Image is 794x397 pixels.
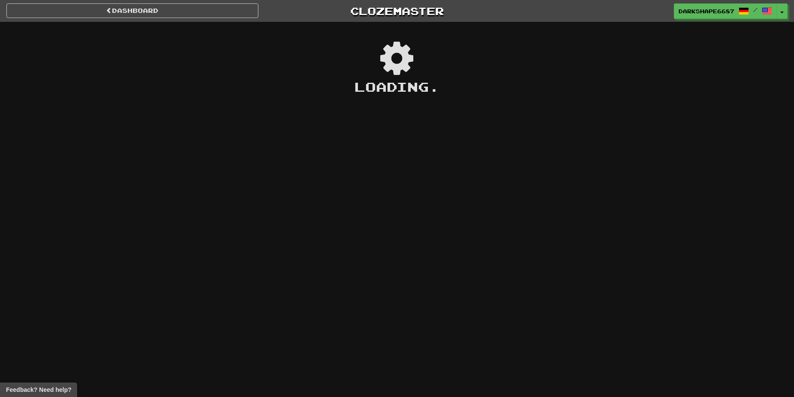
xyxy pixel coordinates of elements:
[6,3,258,18] a: Dashboard
[271,3,523,18] a: Clozemaster
[679,7,734,15] span: DarkShape6687
[674,3,777,19] a: DarkShape6687 /
[753,7,758,13] span: /
[6,385,71,394] span: Open feedback widget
